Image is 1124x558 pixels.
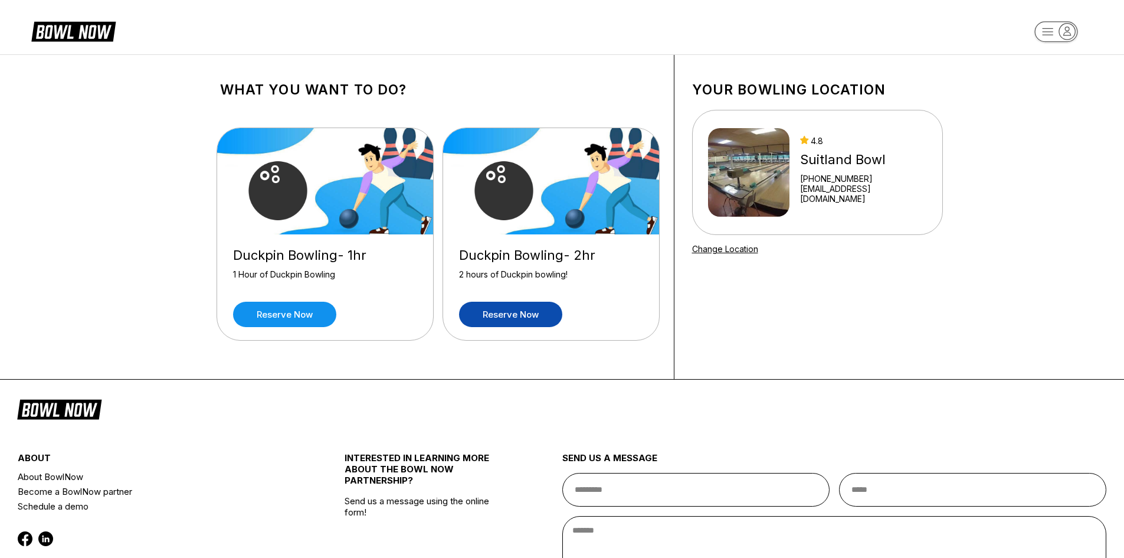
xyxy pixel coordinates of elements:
div: 1 Hour of Duckpin Bowling [233,269,417,290]
img: Suitland Bowl [708,128,790,217]
a: About BowlNow [18,469,290,484]
a: [EMAIL_ADDRESS][DOMAIN_NAME] [800,184,926,204]
a: Change Location [692,244,758,254]
img: Duckpin Bowling- 2hr [443,128,660,234]
div: Suitland Bowl [800,152,926,168]
a: Reserve now [233,302,336,327]
a: Schedule a demo [18,499,290,514]
div: Duckpin Bowling- 2hr [459,247,643,263]
div: send us a message [562,452,1107,473]
h1: What you want to do? [220,81,656,98]
div: Duckpin Bowling- 1hr [233,247,417,263]
div: [PHONE_NUMBER] [800,174,926,184]
a: Become a BowlNow partner [18,484,290,499]
div: 2 hours of Duckpin bowling! [459,269,643,290]
div: about [18,452,290,469]
h1: Your bowling location [692,81,943,98]
a: Reserve now [459,302,562,327]
div: INTERESTED IN LEARNING MORE ABOUT THE BOWL NOW PARTNERSHIP? [345,452,508,495]
div: 4.8 [800,136,926,146]
img: Duckpin Bowling- 1hr [217,128,434,234]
